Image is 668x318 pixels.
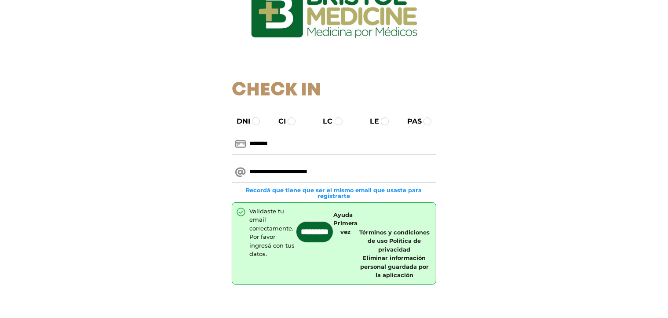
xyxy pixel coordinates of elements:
[362,116,379,127] label: LE
[399,116,422,127] label: PAS
[229,116,250,127] label: DNI
[333,219,358,236] a: Primera vez
[232,80,436,102] h1: Check In
[360,255,429,278] a: Eliminar información personal guardada por la aplicación
[359,229,430,245] a: Términos y condiciones de uso
[378,238,421,253] a: Política de privacidad
[232,187,436,199] small: Recordá que tiene que ser el mismo email que usaste para registrarte
[315,116,333,127] label: LC
[270,116,286,127] label: CI
[333,211,353,219] a: Ayuda
[351,228,438,280] div: |
[249,207,296,259] div: Validaste tu email correctamente. Por favor ingresá con tus datos.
